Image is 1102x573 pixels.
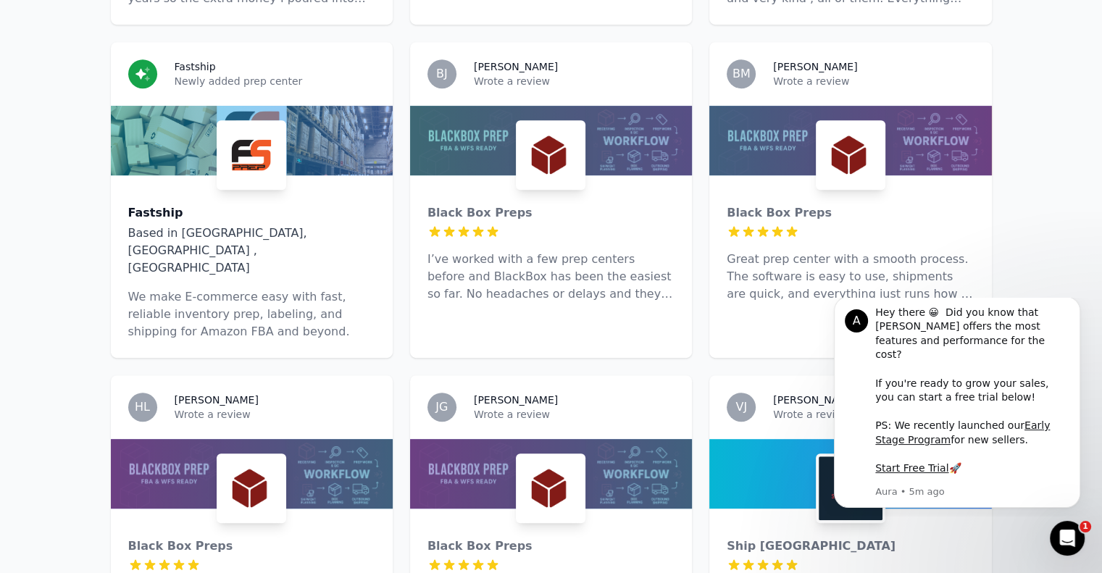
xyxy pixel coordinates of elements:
img: Black Box Preps [220,456,283,520]
h3: [PERSON_NAME] [175,393,259,407]
h3: Fastship [175,59,216,74]
span: HL [135,401,150,413]
div: Based in [GEOGRAPHIC_DATA], [GEOGRAPHIC_DATA] , [GEOGRAPHIC_DATA] [128,225,375,277]
div: Black Box Preps [727,204,974,222]
p: We make E-commerce easy with fast, reliable inventory prep, labeling, and shipping for Amazon FBA... [128,288,375,340]
b: 🚀 [136,164,149,176]
p: Wrote a review [773,74,974,88]
a: Start Free Trial [63,164,136,176]
h3: [PERSON_NAME] [474,393,558,407]
span: VJ [735,401,747,413]
h3: [PERSON_NAME] [773,59,857,74]
div: Black Box Preps [128,538,375,555]
img: Black Box Preps [519,123,583,187]
div: Ship [GEOGRAPHIC_DATA] [727,538,974,555]
a: BM[PERSON_NAME]Wrote a reviewBlack Box PrepsBlack Box PrepsGreat prep center with a smooth proces... [709,42,991,358]
h3: [PERSON_NAME] [773,393,857,407]
span: BM [732,68,751,80]
img: Black Box Preps [819,123,882,187]
p: I’ve worked with a few prep centers before and BlackBox has been the easiest so far. No headaches... [427,251,675,303]
span: BJ [436,68,448,80]
div: Black Box Preps [427,204,675,222]
p: Message from Aura, sent 5m ago [63,188,257,201]
p: Great prep center with a smooth process. The software is easy to use, shipments are quick, and ev... [727,251,974,303]
iframe: Intercom live chat [1050,521,1085,556]
div: Hey there 😀 Did you know that [PERSON_NAME] offers the most features and performance for the cost... [63,8,257,178]
div: Message content [63,8,257,185]
div: Fastship [128,204,375,222]
iframe: Intercom notifications message [812,298,1102,516]
p: Wrote a review [474,74,675,88]
p: Wrote a review [773,407,974,422]
span: 1 [1080,521,1091,532]
span: JG [435,401,448,413]
div: Profile image for Aura [33,12,56,35]
div: Black Box Preps [427,538,675,555]
img: Fastship [220,123,283,187]
p: Newly added prep center [175,74,375,88]
p: Wrote a review [474,407,675,422]
img: Black Box Preps [519,456,583,520]
a: BJ[PERSON_NAME]Wrote a reviewBlack Box PrepsBlack Box PrepsI’ve worked with a few prep centers be... [410,42,692,358]
p: Wrote a review [175,407,375,422]
a: FastshipNewly added prep centerFastshipFastshipBased in [GEOGRAPHIC_DATA], [GEOGRAPHIC_DATA] , [G... [111,42,393,358]
h3: [PERSON_NAME] [474,59,558,74]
